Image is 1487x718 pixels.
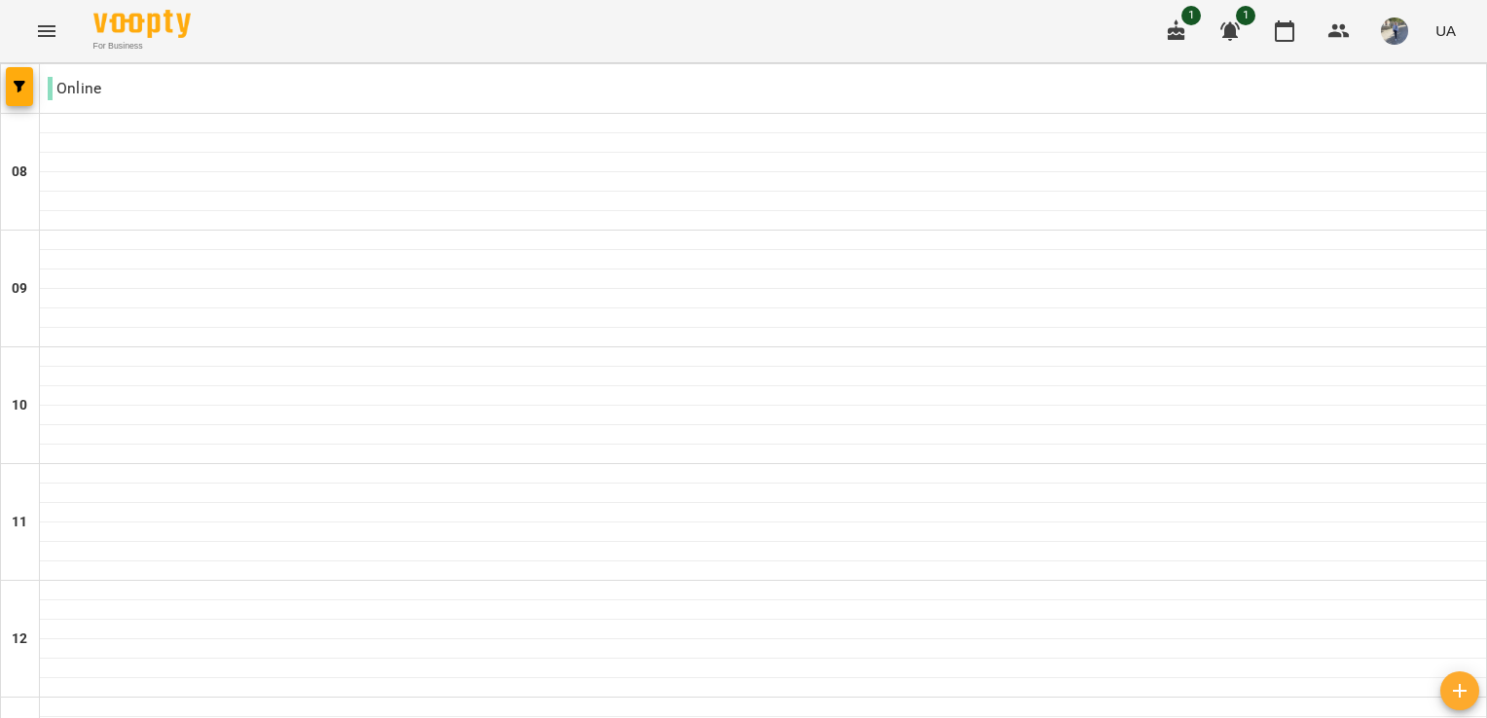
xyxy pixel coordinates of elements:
img: Voopty Logo [93,10,191,38]
button: Створити урок [1440,671,1479,710]
span: UA [1435,20,1456,41]
span: For Business [93,40,191,53]
span: 1 [1181,6,1201,25]
h6: 12 [12,628,27,650]
h6: 10 [12,395,27,416]
p: Online [48,77,101,100]
h6: 11 [12,512,27,533]
img: 9057b12b0e3b5674d2908fc1e5c3d556.jpg [1381,18,1408,45]
h6: 08 [12,162,27,183]
button: UA [1428,13,1464,49]
span: 1 [1236,6,1255,25]
button: Menu [23,8,70,54]
h6: 09 [12,278,27,300]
